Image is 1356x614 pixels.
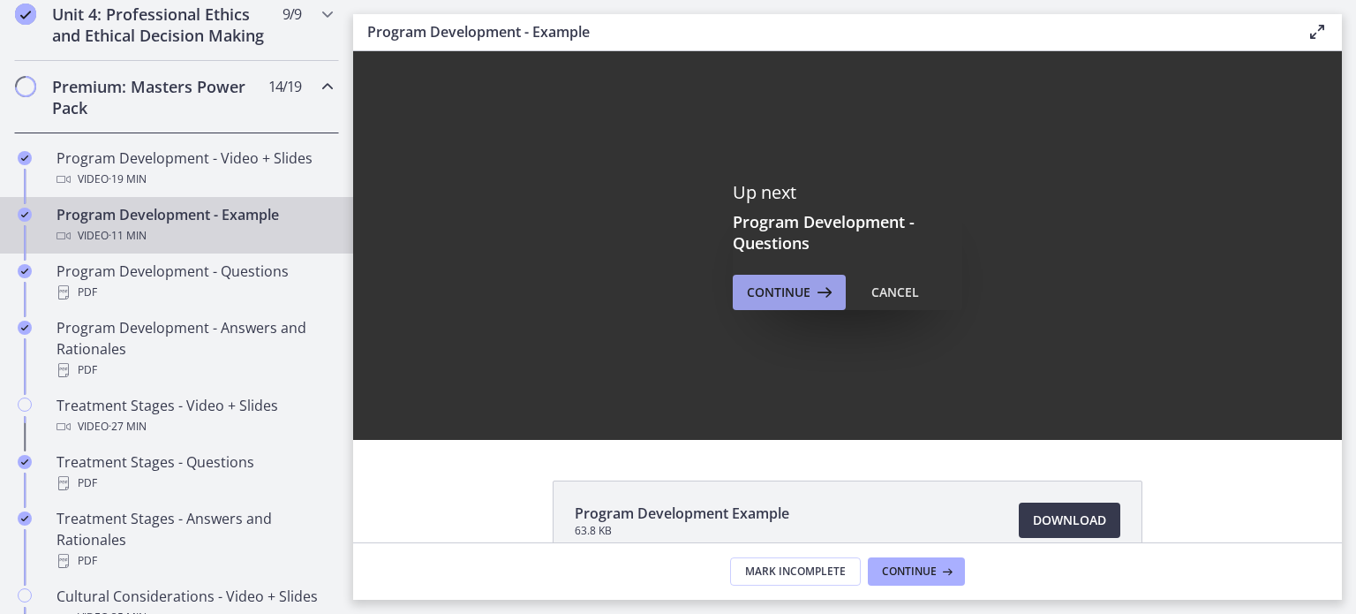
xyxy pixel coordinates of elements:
[56,416,332,437] div: Video
[18,151,32,165] i: Completed
[52,76,267,118] h2: Premium: Masters Power Pack
[56,395,332,437] div: Treatment Stages - Video + Slides
[18,321,32,335] i: Completed
[282,4,301,25] span: 9 / 9
[367,21,1278,42] h3: Program Development - Example
[18,455,32,469] i: Completed
[733,211,962,254] h3: Program Development - Questions
[871,282,919,303] div: Cancel
[56,148,332,190] div: Program Development - Video + Slides
[56,169,332,190] div: Video
[109,225,147,246] span: · 11 min
[109,169,147,190] span: · 19 min
[733,275,846,310] button: Continue
[18,264,32,278] i: Completed
[56,282,332,303] div: PDF
[56,473,332,494] div: PDF
[15,4,36,25] i: Completed
[730,557,861,586] button: Mark Incomplete
[868,557,965,586] button: Continue
[857,275,933,310] button: Cancel
[575,524,789,538] span: 63.8 KB
[56,317,332,381] div: Program Development - Answers and Rationales
[56,360,332,381] div: PDF
[745,565,846,579] span: Mark Incomplete
[56,225,332,246] div: Video
[56,508,332,572] div: Treatment Stages - Answers and Rationales
[56,261,332,303] div: Program Development - Questions
[18,512,32,526] i: Completed
[1033,510,1106,531] span: Download
[268,76,301,97] span: 14 / 19
[56,204,332,246] div: Program Development - Example
[1019,503,1120,538] a: Download
[56,451,332,494] div: Treatment Stages - Questions
[109,416,147,437] span: · 27 min
[733,181,962,204] p: Up next
[56,550,332,572] div: PDF
[575,503,789,524] span: Program Development Example
[52,4,267,46] h2: Unit 4: Professional Ethics and Ethical Decision Making
[882,565,937,579] span: Continue
[747,282,810,303] span: Continue
[18,208,32,222] i: Completed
